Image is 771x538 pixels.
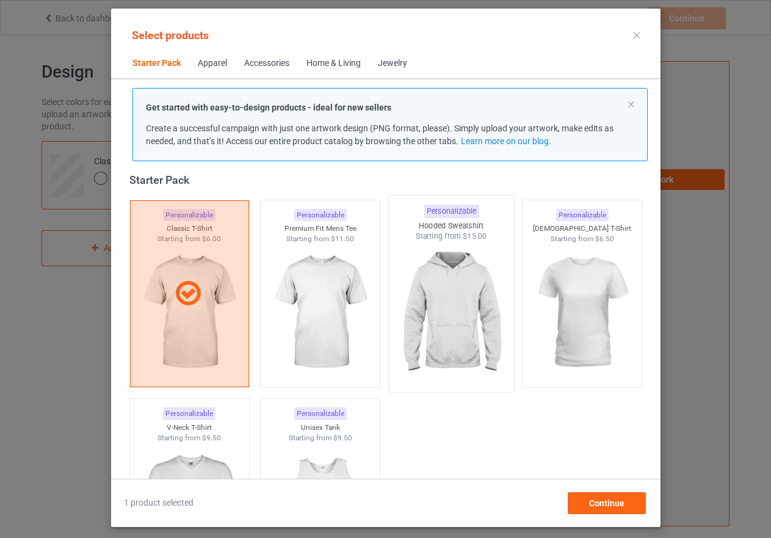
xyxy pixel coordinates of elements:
[261,234,380,244] div: Starting from
[567,492,645,514] div: Continue
[460,136,551,146] a: Learn more on our blog.
[294,407,346,420] div: Personalizable
[378,57,407,70] div: Jewelry
[388,220,513,231] div: Hooded Sweatshirt
[146,123,614,146] span: Create a successful campaign with just one artwork design (PNG format, please). Simply upload you...
[129,173,647,187] div: Starter Pack
[462,231,487,241] span: $15.00
[523,224,642,234] div: [DEMOGRAPHIC_DATA] T-Shirt
[388,231,513,241] div: Starting from
[523,234,642,244] div: Starting from
[129,433,248,443] div: Starting from
[556,209,608,222] div: Personalizable
[331,234,354,243] span: $11.50
[129,423,248,433] div: V-Neck T-Shirt
[202,434,221,442] span: $9.50
[261,433,380,443] div: Starting from
[124,49,189,78] span: Starter Pack
[198,57,227,70] div: Apparel
[294,209,346,222] div: Personalizable
[306,57,361,70] div: Home & Living
[163,407,215,420] div: Personalizable
[527,244,637,381] img: regular.jpg
[244,57,289,70] div: Accessories
[394,242,509,385] img: regular.jpg
[588,498,624,508] span: Continue
[124,497,194,509] span: 1 product selected
[146,103,391,112] strong: Get started with easy-to-design products - ideal for new sellers
[261,423,380,433] div: Unisex Tank
[333,434,352,442] span: $9.50
[595,234,614,243] span: $6.50
[132,29,209,42] span: Select products
[266,244,375,381] img: regular.jpg
[261,224,380,234] div: Premium Fit Mens Tee
[424,205,479,218] div: Personalizable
